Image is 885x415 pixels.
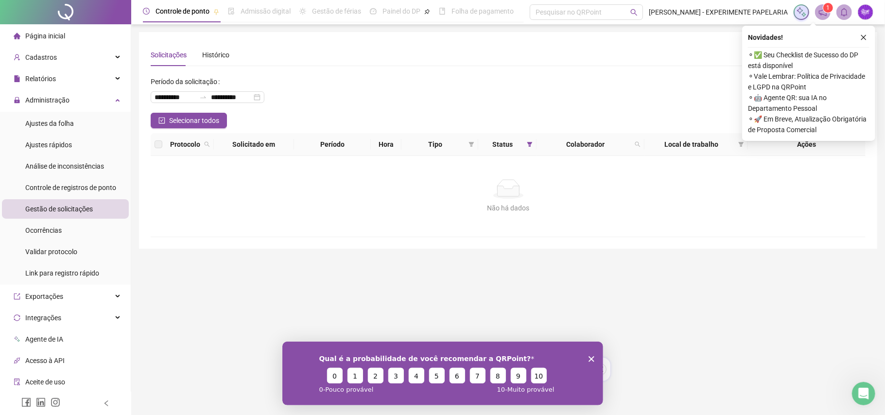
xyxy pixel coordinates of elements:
div: Solicitações [151,50,187,60]
span: Cadastros [25,53,57,61]
span: Controle de registros de ponto [25,184,116,191]
span: ⚬ 🚀 Em Breve, Atualização Obrigatória de Proposta Comercial [748,114,869,135]
span: ⚬ Vale Lembrar: Política de Privacidade e LGPD na QRPoint [748,71,869,92]
iframe: Intercom live chat [852,382,875,405]
span: filter [469,141,474,147]
span: Folha de pagamento [451,7,514,15]
span: Selecionar todos [169,115,219,126]
span: filter [527,141,533,147]
span: Protocolo [170,139,200,150]
span: search [202,137,212,152]
iframe: Pesquisa da QRPoint [282,342,603,405]
span: search [204,141,210,147]
span: lock [14,97,20,104]
span: book [439,8,446,15]
span: Local de trabalho [648,139,734,150]
span: dashboard [370,8,377,15]
span: Ajustes da folha [25,120,74,127]
span: file [14,75,20,82]
img: 67974 [858,5,873,19]
span: Tipo [405,139,465,150]
span: search [635,141,641,147]
span: file-done [228,8,235,15]
div: Histórico [202,50,229,60]
div: Ações [752,139,862,150]
span: linkedin [36,398,46,407]
span: close [860,34,867,41]
span: notification [818,8,827,17]
span: audit [14,379,20,385]
span: Status [482,139,522,150]
div: Não há dados [162,203,854,213]
span: search [633,137,642,152]
span: left [103,400,110,407]
span: Admissão digital [241,7,291,15]
span: Controle de ponto [156,7,209,15]
span: Novidades ! [748,32,783,43]
span: Gestão de solicitações [25,205,93,213]
span: Agente de IA [25,335,63,343]
th: Solicitado em [214,133,294,156]
span: Link para registro rápido [25,269,99,277]
span: [PERSON_NAME] - EXPERIMENTE PAPELARIA [649,7,788,17]
span: Administração [25,96,69,104]
span: pushpin [213,9,219,15]
span: api [14,357,20,364]
span: filter [525,137,535,152]
span: filter [467,137,476,152]
span: home [14,33,20,39]
span: Exportações [25,293,63,300]
span: Análise de inconsistências [25,162,104,170]
span: export [14,293,20,300]
span: sync [14,314,20,321]
th: Período [294,133,371,156]
span: Validar protocolo [25,248,77,256]
button: Selecionar todos [151,113,227,128]
span: Relatórios [25,75,56,83]
label: Período da solicitação [151,74,224,89]
span: Gestão de férias [312,7,361,15]
footer: QRPoint © 2025 - 2.93.1 - [131,381,885,415]
span: swap-right [199,93,207,101]
span: ⚬ 🤖 Agente QR: sua IA no Departamento Pessoal [748,92,869,114]
span: to [199,93,207,101]
span: Painel do DP [382,7,420,15]
span: bell [840,8,849,17]
span: user-add [14,54,20,61]
span: Ajustes rápidos [25,141,72,149]
span: Aceite de uso [25,378,65,386]
span: Acesso à API [25,357,65,364]
span: filter [738,141,744,147]
span: Integrações [25,314,61,322]
span: facebook [21,398,31,407]
img: sparkle-icon.fc2bf0ac1784a2077858766a79e2daf3.svg [796,7,807,17]
span: clock-circle [143,8,150,15]
sup: 1 [823,3,833,13]
span: instagram [51,398,60,407]
span: filter [736,137,746,152]
span: sun [299,8,306,15]
span: Colaborador [540,139,631,150]
span: 1 [827,4,830,11]
span: ⚬ ✅ Seu Checklist de Sucesso do DP está disponível [748,50,869,71]
span: check-square [158,117,165,124]
span: Ocorrências [25,226,62,234]
span: pushpin [424,9,430,15]
span: search [630,9,638,16]
span: Página inicial [25,32,65,40]
th: Hora [371,133,401,156]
